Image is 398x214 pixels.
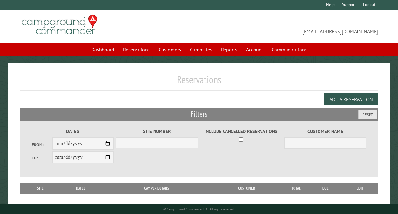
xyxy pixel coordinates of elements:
[58,183,104,194] th: Dates
[20,108,378,120] h2: Filters
[199,17,378,35] span: [EMAIL_ADDRESS][DOMAIN_NAME]
[186,43,216,56] a: Campsites
[242,43,267,56] a: Account
[116,128,198,135] label: Site Number
[32,128,114,135] label: Dates
[324,93,378,105] button: Add a Reservation
[284,128,366,135] label: Customer Name
[268,43,311,56] a: Communications
[32,155,52,161] label: To:
[23,183,58,194] th: Site
[163,207,235,211] small: © Campground Commander LLC. All rights reserved.
[20,73,378,91] h1: Reservations
[87,43,118,56] a: Dashboard
[210,183,283,194] th: Customer
[20,12,99,37] img: Campground Commander
[104,183,210,194] th: Camper Details
[358,110,377,119] button: Reset
[217,43,241,56] a: Reports
[342,183,378,194] th: Edit
[283,183,309,194] th: Total
[32,142,52,148] label: From:
[155,43,185,56] a: Customers
[309,183,342,194] th: Due
[119,43,154,56] a: Reservations
[200,128,282,135] label: Include Cancelled Reservations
